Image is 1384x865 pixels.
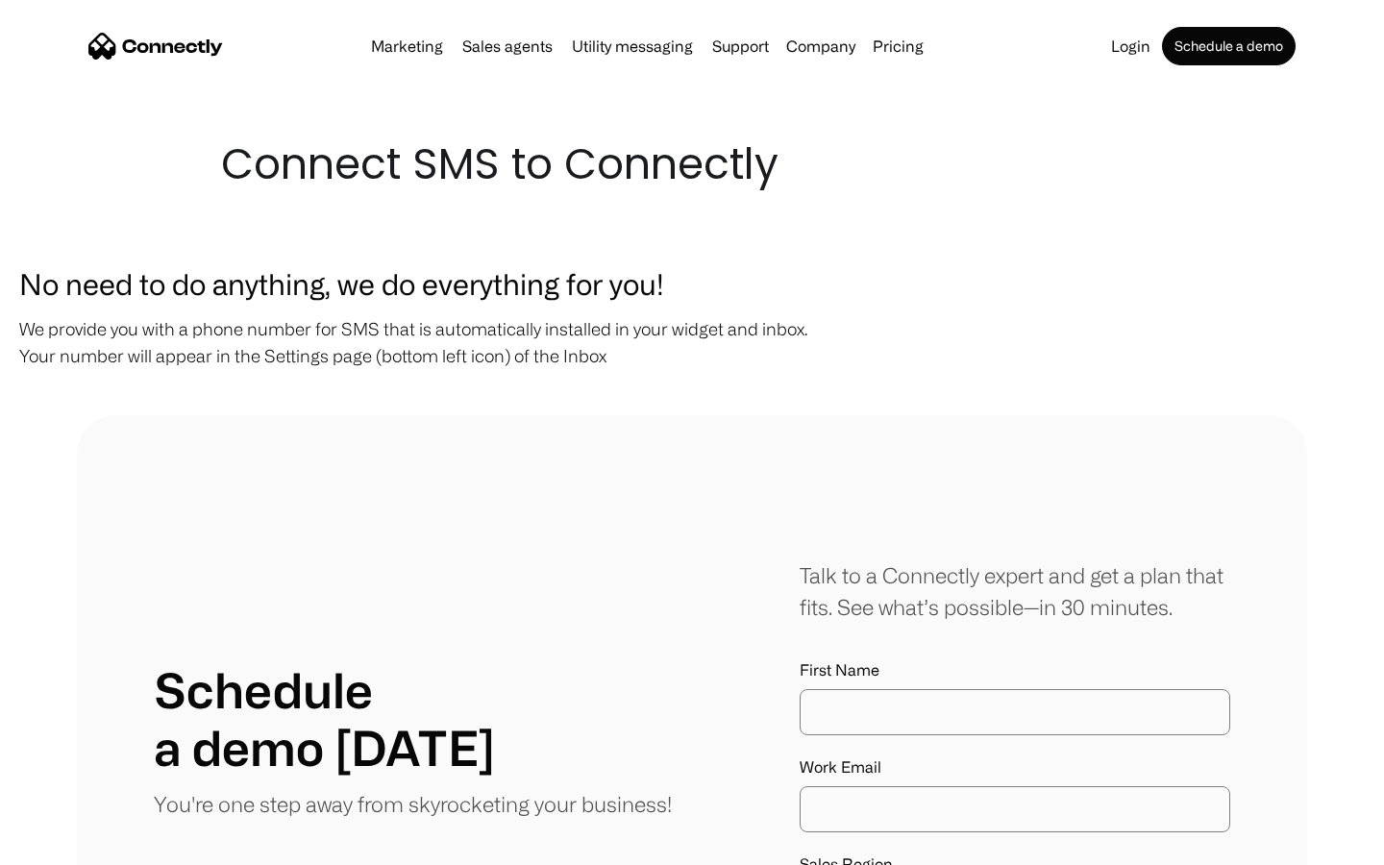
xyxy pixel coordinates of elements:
aside: Language selected: English [19,831,115,858]
h1: Schedule a demo [DATE] [154,661,495,777]
a: Marketing [363,38,451,54]
div: Company [786,33,855,60]
a: home [88,32,223,61]
p: We provide you with a phone number for SMS that is automatically installed in your widget and inb... [19,315,1365,369]
a: Pricing [865,38,931,54]
a: Schedule a demo [1162,27,1296,65]
label: First Name [800,661,1230,680]
div: Talk to a Connectly expert and get a plan that fits. See what’s possible—in 30 minutes. [800,559,1230,623]
p: ‍ [19,379,1365,406]
p: You're one step away from skyrocketing your business! [154,788,672,820]
div: Company [780,33,861,60]
label: Work Email [800,758,1230,777]
a: Sales agents [455,38,560,54]
h3: No need to do anything, we do everything for you! [19,261,1365,306]
a: Utility messaging [564,38,701,54]
a: Support [704,38,777,54]
a: Login [1103,38,1158,54]
ul: Language list [38,831,115,858]
h1: Connect SMS to Connectly [221,135,1163,194]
